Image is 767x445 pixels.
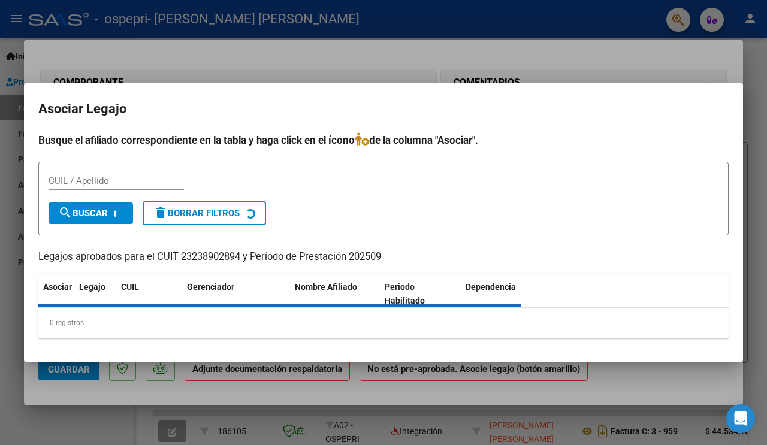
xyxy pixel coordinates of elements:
[466,282,516,292] span: Dependencia
[38,250,729,265] p: Legajos aprobados para el CUIT 23238902894 y Período de Prestación 202509
[58,208,108,219] span: Buscar
[380,274,461,314] datatable-header-cell: Periodo Habilitado
[38,274,74,314] datatable-header-cell: Asociar
[153,208,240,219] span: Borrar Filtros
[79,282,105,292] span: Legajo
[153,205,168,220] mat-icon: delete
[74,274,116,314] datatable-header-cell: Legajo
[143,201,266,225] button: Borrar Filtros
[290,274,380,314] datatable-header-cell: Nombre Afiliado
[116,274,182,314] datatable-header-cell: CUIL
[726,404,755,433] div: Open Intercom Messenger
[461,274,551,314] datatable-header-cell: Dependencia
[385,282,425,305] span: Periodo Habilitado
[187,282,234,292] span: Gerenciador
[58,205,73,220] mat-icon: search
[182,274,290,314] datatable-header-cell: Gerenciador
[38,98,729,120] h2: Asociar Legajo
[38,132,729,148] h4: Busque el afiliado correspondiente en la tabla y haga click en el ícono de la columna "Asociar".
[295,282,357,292] span: Nombre Afiliado
[121,282,139,292] span: CUIL
[49,202,133,224] button: Buscar
[38,308,729,338] div: 0 registros
[43,282,72,292] span: Asociar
